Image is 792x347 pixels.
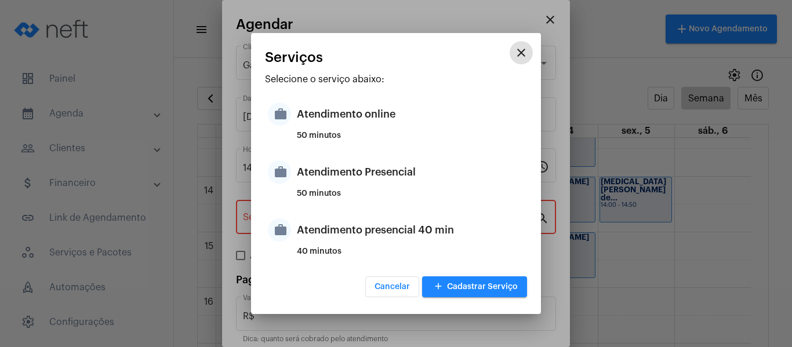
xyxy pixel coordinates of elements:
[365,276,419,297] button: Cancelar
[297,189,524,207] div: 50 minutos
[268,103,291,126] mat-icon: work
[297,213,524,247] div: Atendimento presencial 40 min
[297,155,524,189] div: Atendimento Presencial
[268,218,291,242] mat-icon: work
[265,50,323,65] span: Serviços
[268,160,291,184] mat-icon: work
[297,97,524,132] div: Atendimento online
[514,46,528,60] mat-icon: close
[375,283,410,291] span: Cancelar
[431,279,445,295] mat-icon: add
[265,74,527,85] p: Selecione o serviço abaixo:
[422,276,527,297] button: Cadastrar Serviço
[431,283,518,291] span: Cadastrar Serviço
[297,132,524,149] div: 50 minutos
[297,247,524,265] div: 40 minutos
